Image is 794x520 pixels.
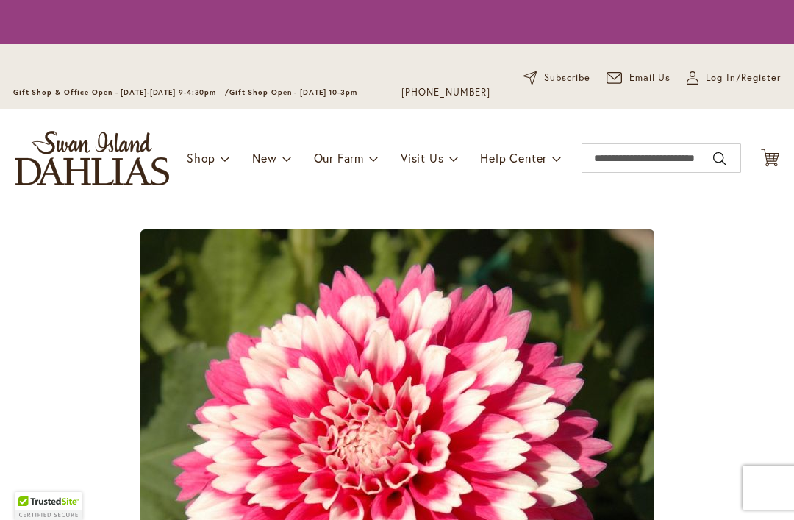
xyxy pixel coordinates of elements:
[713,147,726,171] button: Search
[687,71,781,85] a: Log In/Register
[11,468,52,509] iframe: Launch Accessibility Center
[15,131,169,185] a: store logo
[480,150,547,165] span: Help Center
[629,71,671,85] span: Email Us
[229,88,357,97] span: Gift Shop Open - [DATE] 10-3pm
[544,71,590,85] span: Subscribe
[13,88,229,97] span: Gift Shop & Office Open - [DATE]-[DATE] 9-4:30pm /
[607,71,671,85] a: Email Us
[523,71,590,85] a: Subscribe
[252,150,276,165] span: New
[187,150,215,165] span: Shop
[401,85,490,100] a: [PHONE_NUMBER]
[401,150,443,165] span: Visit Us
[706,71,781,85] span: Log In/Register
[314,150,364,165] span: Our Farm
